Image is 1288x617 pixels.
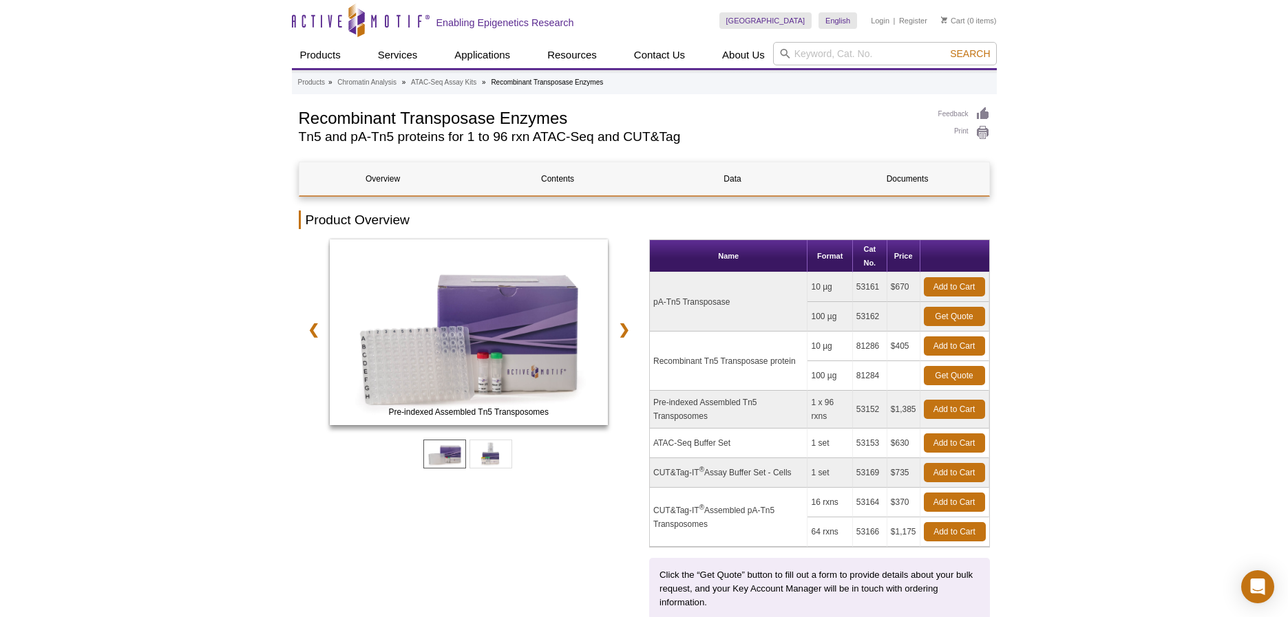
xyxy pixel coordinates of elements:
[887,458,920,488] td: $735
[699,466,704,473] sup: ®
[887,429,920,458] td: $630
[853,361,887,391] td: 81284
[807,272,852,302] td: 10 µg
[853,488,887,517] td: 53164
[650,332,807,391] td: Recombinant Tn5 Transposase protein
[887,240,920,272] th: Price
[650,240,807,272] th: Name
[853,517,887,547] td: 53166
[719,12,812,29] a: [GEOGRAPHIC_DATA]
[299,210,990,229] h2: Product Overview
[887,517,920,547] td: $1,175
[807,517,852,547] td: 64 rxns
[807,302,852,332] td: 100 µg
[436,17,574,29] h2: Enabling Epigenetics Research
[950,48,990,59] span: Search
[924,433,985,453] a: Add to Cart
[819,12,857,29] a: English
[807,361,852,391] td: 100 µg
[299,314,328,345] a: ❮
[807,458,852,488] td: 1 set
[807,429,852,458] td: 1 set
[332,405,605,419] span: Pre-indexed Assembled Tn5 Transposomes
[474,162,642,195] a: Contents
[659,568,980,609] p: Click the “Get Quote” button to fill out a form to provide details about your bulk request, and y...
[650,458,807,488] td: CUT&Tag-IT Assay Buffer Set - Cells
[924,277,985,296] a: Add to Cart
[446,42,518,68] a: Applications
[853,240,887,272] th: Cat No.
[924,463,985,482] a: Add to Cart
[411,76,476,89] a: ATAC-Seq Assay Kits
[853,458,887,488] td: 53169
[824,162,991,195] a: Documents
[773,42,997,65] input: Keyword, Cat. No.
[626,42,693,68] a: Contact Us
[714,42,773,68] a: About Us
[807,391,852,429] td: 1 x 96 rxns
[299,107,925,127] h1: Recombinant Transposase Enzymes
[853,391,887,429] td: 53152
[941,17,947,23] img: Your Cart
[894,12,896,29] li: |
[807,332,852,361] td: 10 µg
[330,239,609,425] img: Pre-indexed Assembled Tn5 Transposomes
[887,272,920,302] td: $670
[807,488,852,517] td: 16 rxns
[1241,570,1274,603] div: Open Intercom Messenger
[328,78,332,86] li: »
[853,332,887,361] td: 81286
[299,162,467,195] a: Overview
[938,125,990,140] a: Print
[609,314,639,345] a: ❯
[941,12,997,29] li: (0 items)
[853,302,887,332] td: 53162
[853,272,887,302] td: 53161
[924,492,985,512] a: Add to Cart
[807,240,852,272] th: Format
[650,488,807,547] td: CUT&Tag-IT Assembled pA-Tn5 Transposomes
[292,42,349,68] a: Products
[482,78,486,86] li: »
[539,42,605,68] a: Resources
[941,16,965,25] a: Cart
[298,76,325,89] a: Products
[370,42,426,68] a: Services
[650,391,807,429] td: Pre-indexed Assembled Tn5 Transposomes
[924,366,985,385] a: Get Quote
[887,488,920,517] td: $370
[924,400,985,419] a: Add to Cart
[491,78,603,86] li: Recombinant Transposase Enzymes
[299,131,925,143] h2: Tn5 and pA-Tn5 proteins for 1 to 96 rxn ATAC-Seq and CUT&Tag
[924,307,985,326] a: Get Quote
[938,107,990,122] a: Feedback
[650,429,807,458] td: ATAC-Seq Buffer Set
[853,429,887,458] td: 53153
[402,78,406,86] li: »
[924,336,985,356] a: Add to Cart
[650,272,807,332] td: pA-Tn5 Transposase
[946,47,994,60] button: Search
[871,16,889,25] a: Login
[887,332,920,361] td: $405
[649,162,816,195] a: Data
[330,239,609,429] a: ATAC-Seq Kit
[337,76,397,89] a: Chromatin Analysis
[887,391,920,429] td: $1,385
[899,16,927,25] a: Register
[699,504,704,511] sup: ®
[924,522,986,541] a: Add to Cart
